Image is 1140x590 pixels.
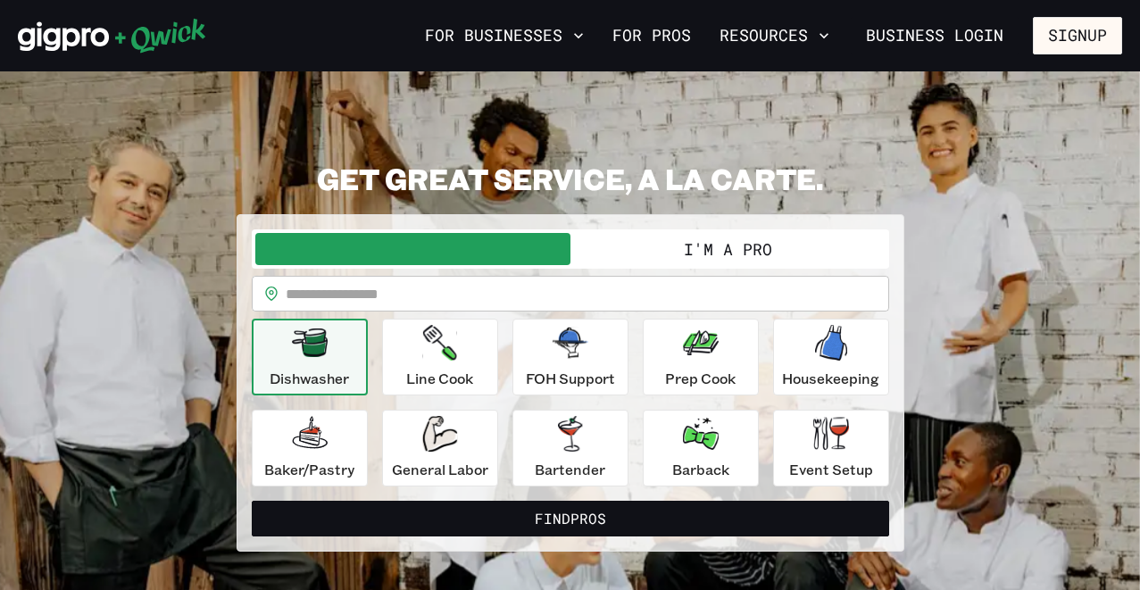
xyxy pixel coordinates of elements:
button: Resources [712,21,836,51]
p: Prep Cook [665,368,736,389]
p: Bartender [535,459,605,480]
button: FOH Support [512,319,628,395]
button: Signup [1033,17,1122,54]
a: For Pros [605,21,698,51]
button: I'm a Business [255,233,570,265]
button: Barback [643,410,759,486]
p: Baker/Pastry [264,459,354,480]
p: Event Setup [789,459,873,480]
button: Event Setup [773,410,889,486]
button: Bartender [512,410,628,486]
button: Housekeeping [773,319,889,395]
p: FOH Support [526,368,615,389]
p: Line Cook [406,368,473,389]
button: General Labor [382,410,498,486]
button: Dishwasher [252,319,368,395]
button: Line Cook [382,319,498,395]
button: Prep Cook [643,319,759,395]
p: Barback [672,459,729,480]
button: FindPros [252,501,889,536]
button: Baker/Pastry [252,410,368,486]
a: Business Login [851,17,1019,54]
button: For Businesses [418,21,591,51]
h2: GET GREAT SERVICE, A LA CARTE. [237,161,904,196]
p: Dishwasher [270,368,349,389]
button: I'm a Pro [570,233,886,265]
p: General Labor [392,459,488,480]
p: Housekeeping [782,368,879,389]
